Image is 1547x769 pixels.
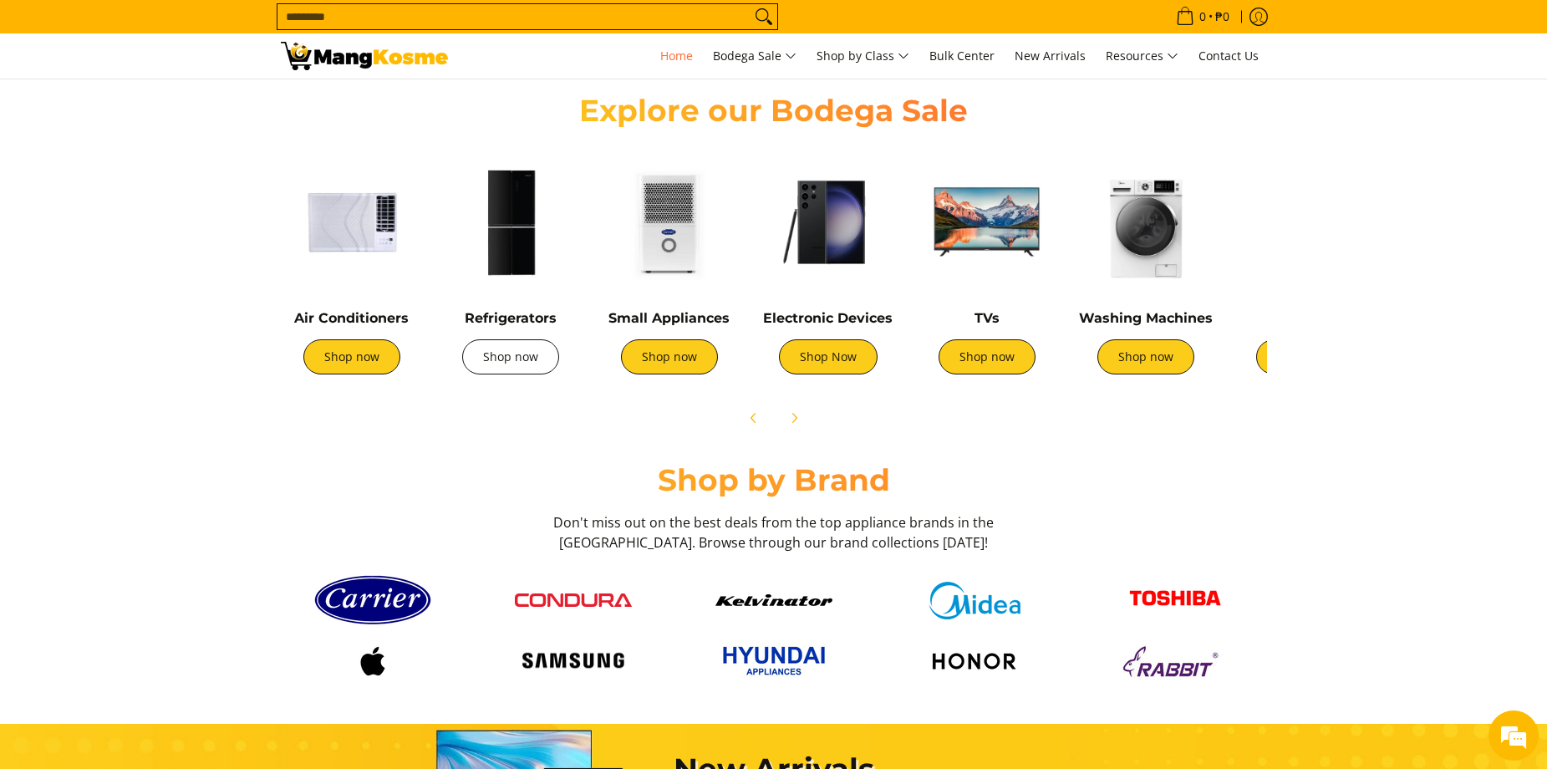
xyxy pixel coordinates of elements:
[1083,640,1267,682] a: Logo rabbit
[779,339,878,374] a: Shop Now
[515,593,632,607] img: Condura logo red
[548,512,1000,553] h3: Don't miss out on the best deals from the top appliance brands in the [GEOGRAPHIC_DATA]. Browse t...
[735,400,772,436] button: Previous
[598,151,740,293] img: Small Appliances
[1171,8,1234,26] span: •
[1198,48,1259,64] span: Contact Us
[1213,11,1232,23] span: ₱0
[1075,151,1217,293] img: Washing Machines
[294,310,409,326] a: Air Conditioners
[465,33,1267,79] nav: Main Menu
[87,94,281,115] div: Chat with us now
[817,46,909,67] span: Shop by Class
[1256,339,1353,374] a: Shop now
[1079,310,1213,326] a: Washing Machines
[97,211,231,379] span: We're online!
[1117,640,1234,682] img: Logo rabbit
[921,33,1003,79] a: Bulk Center
[682,594,866,606] a: Kelvinator button 9a26f67e caed 448c 806d e01e406ddbdc
[660,48,693,64] span: Home
[916,582,1033,619] img: Midea logo 405e5d5e af7e 429b b899 c48f4df307b6
[916,151,1058,293] img: TVs
[652,33,701,79] a: Home
[281,640,465,682] a: Logo apple
[8,456,318,515] textarea: Type your message and hit 'Enter'
[1083,578,1267,624] a: Toshiba logo
[1190,33,1267,79] a: Contact Us
[757,151,899,293] img: Electronic Devices
[713,46,796,67] span: Bodega Sale
[314,640,431,682] img: Logo apple
[281,461,1267,499] h2: Shop by Brand
[481,645,665,677] a: Logo samsung wordmark
[939,339,1036,374] a: Shop now
[281,569,465,631] a: Carrier logo 1 98356 9b90b2e1 0bd1 49ad 9aa2 9ddb2e94a36b
[1234,151,1376,293] img: Cookers
[1015,48,1086,64] span: New Arrivals
[929,48,995,64] span: Bulk Center
[975,310,1000,326] a: TVs
[1106,46,1178,67] span: Resources
[808,33,918,79] a: Shop by Class
[1097,339,1194,374] a: Shop now
[883,640,1066,682] a: Logo honor
[281,151,423,293] img: Air Conditioners
[303,339,400,374] a: Shop now
[465,310,557,326] a: Refrigerators
[274,8,314,48] div: Minimize live chat window
[462,339,559,374] a: Shop now
[532,92,1016,130] h2: Explore our Bodega Sale
[1117,578,1234,624] img: Toshiba logo
[763,310,893,326] a: Electronic Devices
[608,310,730,326] a: Small Appliances
[1097,33,1187,79] a: Resources
[776,400,812,436] button: Next
[715,639,832,682] img: Hyundai 2
[281,42,448,70] img: Mang Kosme: Your Home Appliances Warehouse Sale Partner!
[883,582,1066,619] a: Midea logo 405e5d5e af7e 429b b899 c48f4df307b6
[481,593,665,607] a: Condura logo red
[1006,33,1094,79] a: New Arrivals
[715,594,832,606] img: Kelvinator button 9a26f67e caed 448c 806d e01e406ddbdc
[621,339,718,374] a: Shop now
[515,645,632,677] img: Logo samsung wordmark
[751,4,777,29] button: Search
[682,639,866,682] a: Hyundai 2
[440,151,582,293] img: Refrigerators
[916,640,1033,682] img: Logo honor
[705,33,805,79] a: Bodega Sale
[314,569,431,631] img: Carrier logo 1 98356 9b90b2e1 0bd1 49ad 9aa2 9ddb2e94a36b
[1197,11,1209,23] span: 0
